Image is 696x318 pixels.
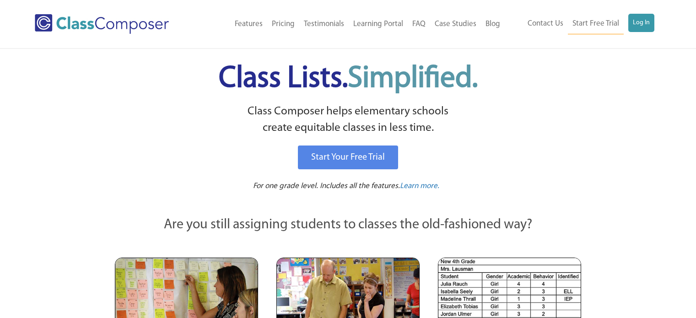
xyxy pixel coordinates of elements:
span: Simplified. [348,64,478,94]
a: Features [230,14,267,34]
img: Class Composer [35,14,169,34]
span: Learn more. [400,182,439,190]
a: Start Free Trial [568,14,624,34]
a: Blog [481,14,505,34]
a: Learning Portal [349,14,408,34]
a: Start Your Free Trial [298,146,398,169]
a: Contact Us [523,14,568,34]
p: Are you still assigning students to classes the old-fashioned way? [115,215,582,235]
nav: Header Menu [198,14,504,34]
p: Class Composer helps elementary schools create equitable classes in less time. [113,103,583,137]
span: Class Lists. [219,64,478,94]
a: Testimonials [299,14,349,34]
a: Learn more. [400,181,439,192]
span: Start Your Free Trial [311,153,385,162]
a: FAQ [408,14,430,34]
a: Case Studies [430,14,481,34]
a: Log In [628,14,654,32]
span: For one grade level. Includes all the features. [253,182,400,190]
a: Pricing [267,14,299,34]
nav: Header Menu [505,14,654,34]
